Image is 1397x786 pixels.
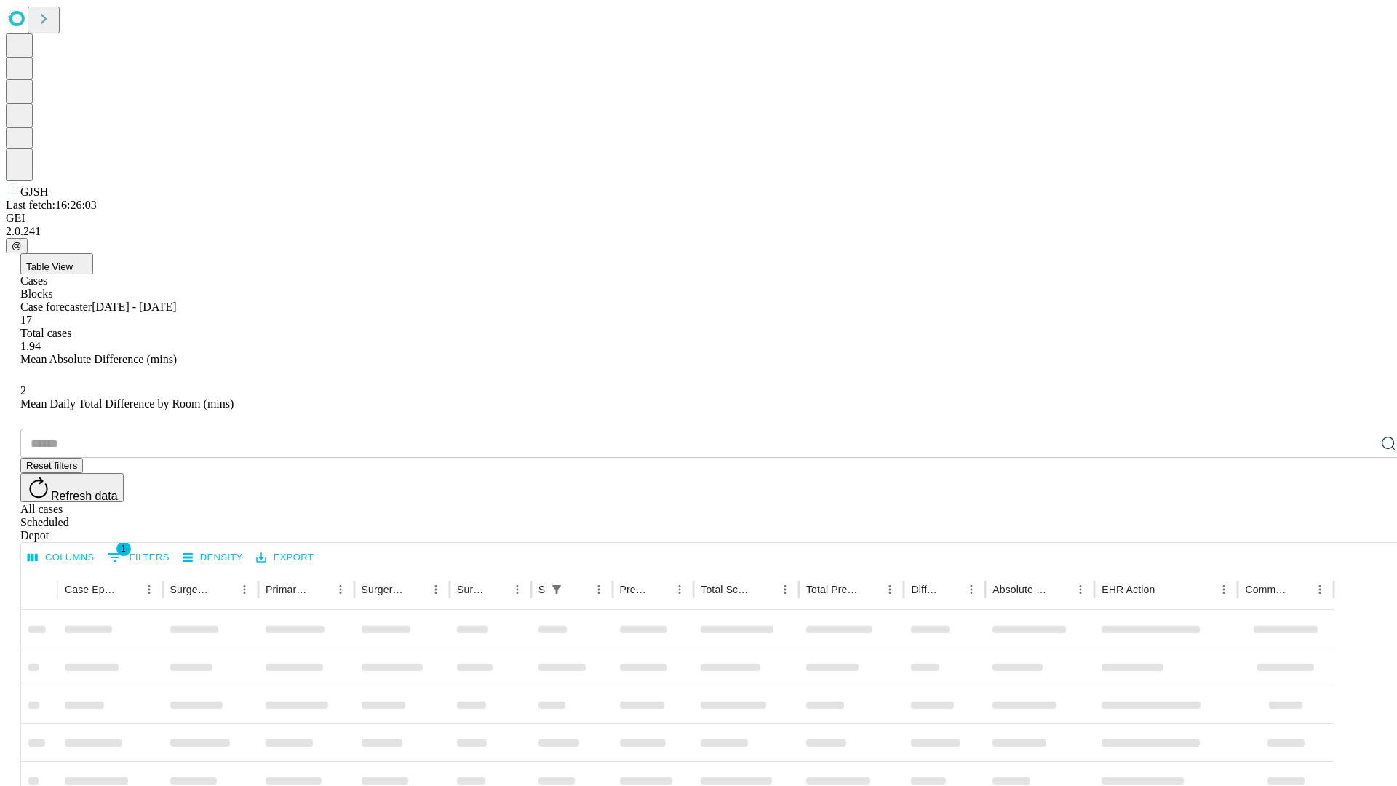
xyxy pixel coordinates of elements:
button: Select columns [24,547,98,569]
div: GEI [6,212,1391,225]
button: Sort [310,579,330,600]
div: EHR Action [1102,584,1155,595]
button: Sort [568,579,589,600]
button: Sort [1156,579,1177,600]
button: Show filters [104,546,173,569]
span: Last fetch: 16:26:03 [6,199,97,211]
div: 2.0.241 [6,225,1391,238]
button: Menu [589,579,609,600]
button: Sort [859,579,880,600]
div: Primary Service [266,584,308,595]
button: @ [6,238,28,253]
button: Sort [649,579,669,600]
span: 1.94 [20,340,41,352]
button: Density [179,547,247,569]
div: 1 active filter [546,579,567,600]
button: Menu [426,579,446,600]
span: GJSH [20,186,48,198]
div: Absolute Difference [992,584,1048,595]
button: Menu [1310,579,1330,600]
button: Sort [755,579,775,600]
button: Menu [961,579,982,600]
span: 1 [116,541,131,556]
button: Export [252,547,317,569]
button: Menu [234,579,255,600]
div: Case Epic Id [65,584,117,595]
button: Menu [775,579,795,600]
button: Menu [1214,579,1234,600]
span: Table View [26,261,73,272]
div: Difference [911,584,939,595]
button: Sort [119,579,139,600]
button: Refresh data [20,473,124,502]
div: Scheduled In Room Duration [538,584,545,595]
div: Total Scheduled Duration [701,584,753,595]
button: Sort [214,579,234,600]
span: Total cases [20,327,71,339]
button: Sort [405,579,426,600]
button: Sort [941,579,961,600]
div: Surgeon Name [170,584,212,595]
button: Show filters [546,579,567,600]
span: 17 [20,314,32,326]
button: Menu [669,579,690,600]
button: Menu [330,579,351,600]
button: Sort [487,579,507,600]
button: Menu [880,579,900,600]
span: Mean Absolute Difference (mins) [20,353,177,365]
button: Sort [1289,579,1310,600]
button: Menu [1070,579,1091,600]
button: Menu [507,579,528,600]
span: Case forecaster [20,301,92,313]
span: Refresh data [51,490,118,502]
button: Sort [1050,579,1070,600]
span: 2 [20,384,26,397]
span: [DATE] - [DATE] [92,301,176,313]
span: Mean Daily Total Difference by Room (mins) [20,397,234,410]
div: Comments [1245,584,1287,595]
div: Surgery Date [457,584,485,595]
div: Total Predicted Duration [806,584,859,595]
button: Reset filters [20,458,83,473]
div: Surgery Name [362,584,404,595]
span: @ [12,240,22,251]
button: Menu [139,579,159,600]
button: Table View [20,253,93,274]
div: Predicted In Room Duration [620,584,648,595]
span: Reset filters [26,460,77,471]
